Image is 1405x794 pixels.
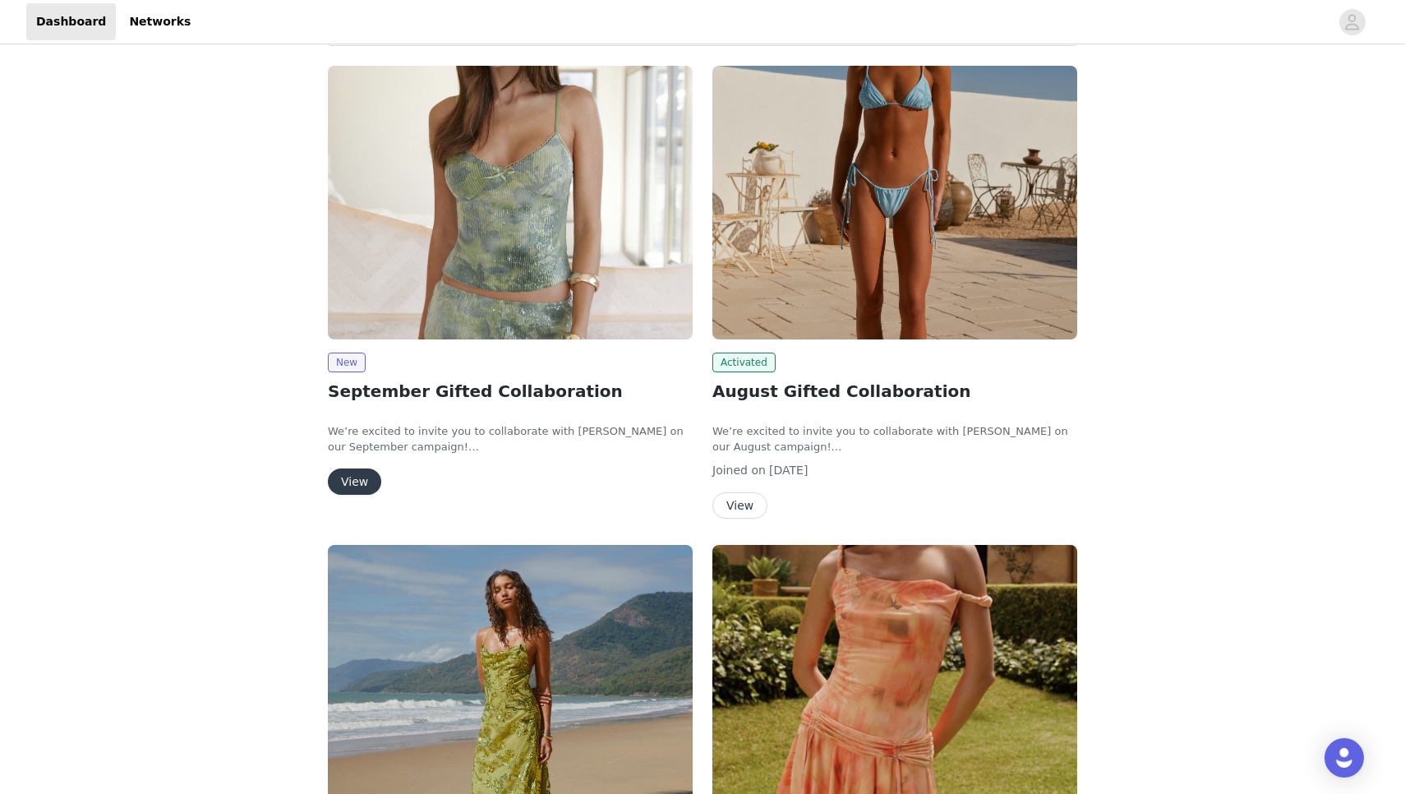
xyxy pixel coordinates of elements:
div: Open Intercom Messenger [1324,738,1364,778]
a: View [712,500,767,512]
p: We’re excited to invite you to collaborate with [PERSON_NAME] on our August campaign! [712,423,1077,455]
h2: August Gifted Collaboration [712,379,1077,404]
button: View [712,492,767,519]
img: Peppermayo USA [328,66,693,339]
span: New [328,353,366,372]
span: Activated [712,353,776,372]
span: [DATE] [769,464,808,477]
button: View [328,469,381,495]
a: View [328,476,381,488]
span: Joined on [712,464,766,477]
a: Networks [119,3,200,40]
div: avatar [1344,9,1360,35]
img: Peppermayo USA [712,66,1077,339]
h2: September Gifted Collaboration [328,379,693,404]
p: We’re excited to invite you to collaborate with [PERSON_NAME] on our September campaign! [328,423,693,455]
a: Dashboard [26,3,116,40]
